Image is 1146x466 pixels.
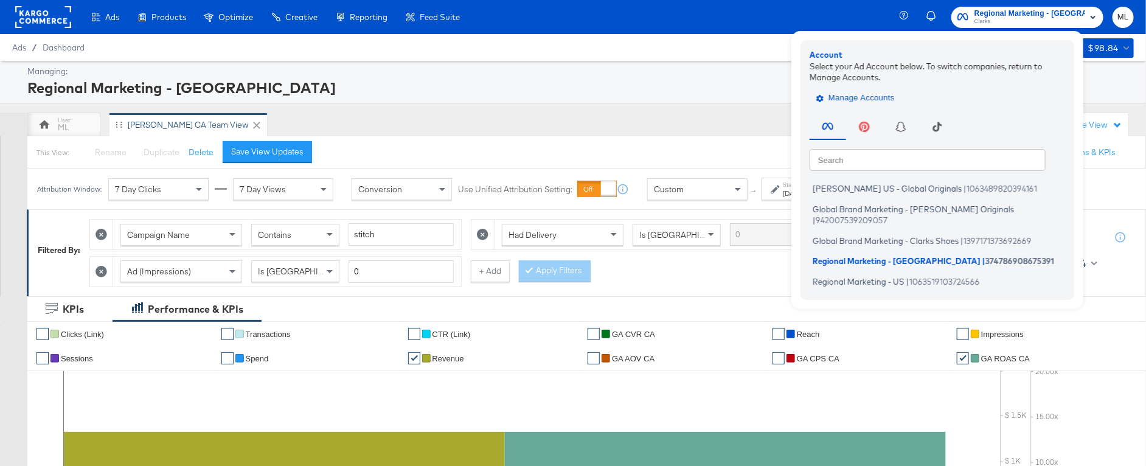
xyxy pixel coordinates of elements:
[730,223,835,246] input: Enter a search term
[957,328,969,340] a: ✔
[1113,7,1134,28] button: ML
[813,215,816,225] span: |
[148,302,243,316] div: Performance & KPIs
[813,235,959,245] span: Global Brand Marketing - Clarks Shoes
[349,223,454,246] input: Enter a search term
[588,352,600,364] a: ✔
[951,7,1103,28] button: Regional Marketing - [GEOGRAPHIC_DATA]Clarks
[981,354,1030,363] span: GA ROAS CA
[246,330,291,339] span: Transactions
[471,260,510,282] button: + Add
[960,235,964,245] span: |
[588,328,600,340] a: ✔
[982,256,985,266] span: |
[797,354,839,363] span: GA CPS CA
[358,184,402,195] span: Conversion
[285,12,318,22] span: Creative
[38,245,80,256] div: Filtered By:
[964,235,1032,245] span: 1397171373692669
[974,17,1085,27] span: Clarks
[810,89,904,107] button: Manage Accounts
[639,229,732,240] span: Is [GEOGRAPHIC_DATA]
[797,330,820,339] span: Reach
[408,352,420,364] a: ✔
[26,43,43,52] span: /
[1117,10,1129,24] span: ML
[1061,119,1122,131] div: Create View
[231,146,304,158] div: Save View Updates
[151,12,186,22] span: Products
[27,77,1131,98] div: Regional Marketing - [GEOGRAPHIC_DATA]
[350,12,387,22] span: Reporting
[128,119,249,131] div: [PERSON_NAME] CA Team View
[967,184,1037,193] span: 1063489820394161
[63,302,84,316] div: KPIs
[258,229,291,240] span: Contains
[509,229,557,240] span: Had Delivery
[189,147,214,158] button: Delete
[964,184,967,193] span: |
[612,330,655,339] span: GA CVR CA
[221,352,234,364] a: ✔
[12,43,26,52] span: Ads
[95,147,127,158] span: Rename
[816,215,887,225] span: 942007539209057
[115,184,161,195] span: 7 Day Clicks
[36,185,102,193] div: Attribution Window:
[654,184,684,195] span: Custom
[985,256,1054,266] span: 374786908675391
[909,276,980,286] span: 1063519103724566
[221,328,234,340] a: ✔
[981,330,1024,339] span: Impressions
[43,43,85,52] a: Dashboard
[127,266,191,277] span: Ad (Impressions)
[240,184,286,195] span: 7 Day Views
[906,276,909,286] span: |
[813,204,1014,214] span: Global Brand Marketing - [PERSON_NAME] Originals
[246,354,269,363] span: Spend
[408,328,420,340] a: ✔
[810,49,1065,61] div: Account
[349,260,454,283] input: Enter a number
[783,189,803,198] div: [DATE]
[773,352,785,364] a: ✔
[116,121,122,128] div: Drag to reorder tab
[957,352,969,364] a: ✔
[749,189,760,193] span: ↑
[813,184,962,193] span: [PERSON_NAME] US - Global Originals
[813,256,981,266] span: Regional Marketing - [GEOGRAPHIC_DATA]
[432,354,464,363] span: Revenue
[432,330,471,339] span: CTR (Link)
[813,276,905,286] span: Regional Marketing - US
[58,122,69,133] div: ML
[61,354,93,363] span: Sessions
[218,12,253,22] span: Optimize
[258,266,351,277] span: Is [GEOGRAPHIC_DATA]
[127,229,190,240] span: Campaign Name
[27,66,1131,77] div: Managing:
[105,12,119,22] span: Ads
[144,147,179,158] span: Duplicate
[223,141,312,163] button: Save View Updates
[612,354,655,363] span: GA AOV CA
[61,330,104,339] span: Clicks (Link)
[36,328,49,340] a: ✔
[783,181,803,189] label: Start:
[1082,38,1134,58] button: $98.84
[810,60,1065,83] div: Select your Ad Account below. To switch companies, return to Manage Accounts.
[819,91,895,105] span: Manage Accounts
[36,352,49,364] a: ✔
[36,148,69,158] div: This View:
[420,12,460,22] span: Feed Suite
[1088,41,1119,56] div: $98.84
[458,184,572,195] label: Use Unified Attribution Setting:
[773,328,785,340] a: ✔
[974,7,1085,20] span: Regional Marketing - [GEOGRAPHIC_DATA]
